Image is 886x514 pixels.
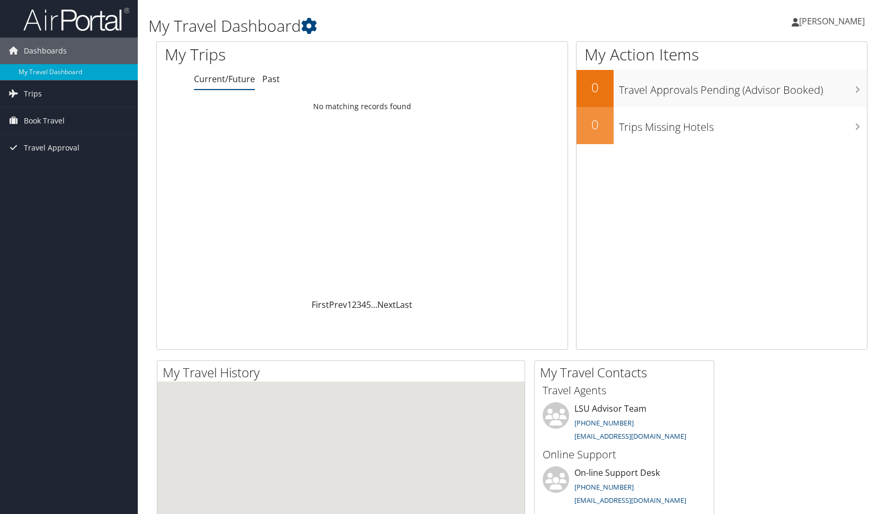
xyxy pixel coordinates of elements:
li: LSU Advisor Team [537,402,711,446]
a: 0Travel Approvals Pending (Advisor Booked) [577,70,867,107]
li: On-line Support Desk [537,466,711,510]
span: [PERSON_NAME] [799,15,865,27]
a: 5 [366,299,371,311]
h2: My Travel History [163,364,525,382]
a: [PHONE_NUMBER] [574,418,634,428]
h1: My Trips [165,43,388,66]
a: Prev [329,299,347,311]
img: airportal-logo.png [23,7,129,32]
h2: My Travel Contacts [540,364,714,382]
a: Current/Future [194,73,255,85]
h1: My Action Items [577,43,867,66]
a: 0Trips Missing Hotels [577,107,867,144]
h3: Trips Missing Hotels [619,114,867,135]
span: Trips [24,81,42,107]
a: 3 [357,299,361,311]
h3: Online Support [543,447,706,462]
a: [PHONE_NUMBER] [574,482,634,492]
h3: Travel Agents [543,383,706,398]
h2: 0 [577,116,614,134]
span: … [371,299,377,311]
h1: My Travel Dashboard [148,15,633,37]
td: No matching records found [157,97,568,116]
a: 4 [361,299,366,311]
a: [EMAIL_ADDRESS][DOMAIN_NAME] [574,495,686,505]
a: First [312,299,329,311]
a: Next [377,299,396,311]
h3: Travel Approvals Pending (Advisor Booked) [619,77,867,98]
a: [EMAIL_ADDRESS][DOMAIN_NAME] [574,431,686,441]
a: Past [262,73,280,85]
span: Dashboards [24,38,67,64]
span: Travel Approval [24,135,79,161]
a: 2 [352,299,357,311]
h2: 0 [577,78,614,96]
a: 1 [347,299,352,311]
a: Last [396,299,412,311]
a: [PERSON_NAME] [792,5,875,37]
span: Book Travel [24,108,65,134]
